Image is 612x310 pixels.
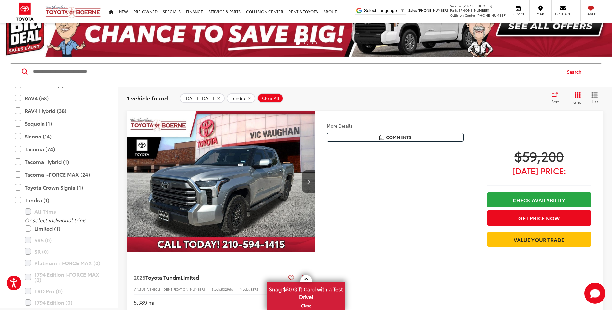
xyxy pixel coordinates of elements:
[15,92,103,104] label: RAV4 (58)
[268,282,345,302] span: Snag $50 Gift Card with a Test Drive!
[591,99,598,104] span: List
[364,8,397,13] span: Select Language
[551,99,559,104] span: Sort
[231,96,245,101] span: Tundra
[262,96,279,101] span: Clear All
[584,283,605,304] button: Toggle Chat Window
[134,274,286,281] a: 2025Toyota TundraLimited
[561,64,591,80] button: Search
[327,133,464,142] button: Comments
[297,272,308,283] button: Actions
[25,285,103,297] label: TRD Pro (0)
[573,99,582,105] span: Grid
[45,5,101,18] img: Vic Vaughan Toyota of Boerne
[25,234,103,246] label: SR5 (0)
[25,223,103,234] label: Limited (1)
[302,170,315,193] button: Next image
[533,12,547,16] span: Map
[548,92,566,105] button: Select sort value
[450,13,475,18] span: Collision Center
[145,273,181,281] span: Toyota Tundra
[127,94,168,102] span: 1 vehicle found
[25,246,103,257] label: SR (0)
[450,8,458,13] span: Parts
[566,92,586,105] button: Grid View
[15,156,103,168] label: Tacoma Hybrid (1)
[379,135,384,140] img: Comments
[511,12,526,16] span: Service
[134,273,145,281] span: 2025
[386,134,411,140] span: Comments
[487,148,591,164] span: $59,200
[212,287,221,292] span: Stock:
[476,13,507,18] span: [PHONE_NUMBER]
[487,167,591,174] span: [DATE] Price:
[584,283,605,304] svg: Start Chat
[250,287,258,292] span: 8372
[257,93,283,103] button: Clear All
[25,269,103,285] label: 1794 Edition i-FORCE MAX (0)
[227,93,255,103] button: remove Tundra
[240,287,250,292] span: Model:
[15,169,103,180] label: Tacoma i-FORCE MAX (24)
[584,12,598,16] span: Saved
[127,111,316,253] img: 2025 Toyota Tundra Limited
[586,92,603,105] button: List View
[487,210,591,225] button: Get Price Now
[25,297,103,308] label: 1794 Edition (0)
[180,93,225,103] button: remove 2025-2025
[25,206,103,217] label: All Trims
[127,111,316,252] a: 2025 Toyota Tundra Limited2025 Toyota Tundra Limited2025 Toyota Tundra Limited2025 Toyota Tundra ...
[25,257,103,269] label: Platinum i-FORCE MAX (0)
[134,299,154,306] div: 5,389 mi
[32,64,561,80] input: Search by Make, Model, or Keyword
[462,3,492,8] span: [PHONE_NUMBER]
[181,273,199,281] span: Limited
[25,216,86,224] i: Or select individual trims
[127,111,316,252] div: 2025 Toyota Tundra Limited 0
[487,192,591,207] a: Check Availability
[15,143,103,155] label: Tacoma (74)
[459,8,489,13] span: [PHONE_NUMBER]
[221,287,233,292] span: 53296A
[487,232,591,247] a: Value Your Trade
[184,96,214,101] span: [DATE]-[DATE]
[15,105,103,117] label: RAV4 Hybrid (38)
[400,8,405,13] span: ▼
[134,287,140,292] span: VIN:
[15,182,103,193] label: Toyota Crown Signia (1)
[450,3,461,8] span: Service
[399,8,399,13] span: ​
[555,12,570,16] span: Contact
[140,287,205,292] span: [US_VEHICLE_IDENTIFICATION_NUMBER]
[15,118,103,129] label: Sequoia (1)
[15,131,103,142] label: Sienna (14)
[15,194,103,206] label: Tundra (1)
[327,123,464,128] h4: More Details
[418,8,448,13] span: [PHONE_NUMBER]
[364,8,405,13] a: Select Language​
[408,8,417,13] span: Sales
